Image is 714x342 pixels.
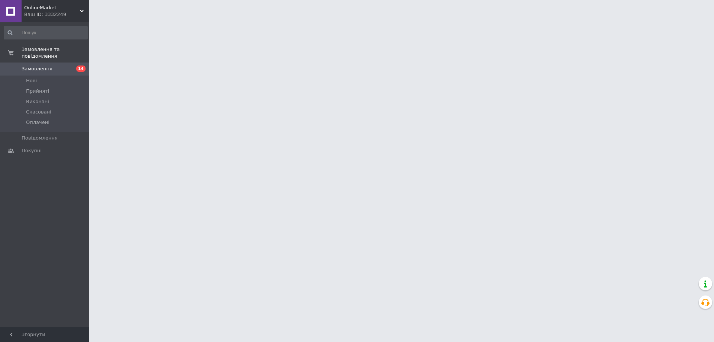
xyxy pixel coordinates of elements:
span: Покупці [22,147,42,154]
span: Повідомлення [22,135,58,141]
span: Замовлення [22,65,52,72]
span: Скасовані [26,109,51,115]
span: OnlineMarket [24,4,80,11]
span: Виконані [26,98,49,105]
input: Пошук [4,26,88,39]
span: Прийняті [26,88,49,95]
span: Оплачені [26,119,49,126]
span: Нові [26,77,37,84]
span: 14 [76,65,86,72]
div: Ваш ID: 3332249 [24,11,89,18]
span: Замовлення та повідомлення [22,46,89,60]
